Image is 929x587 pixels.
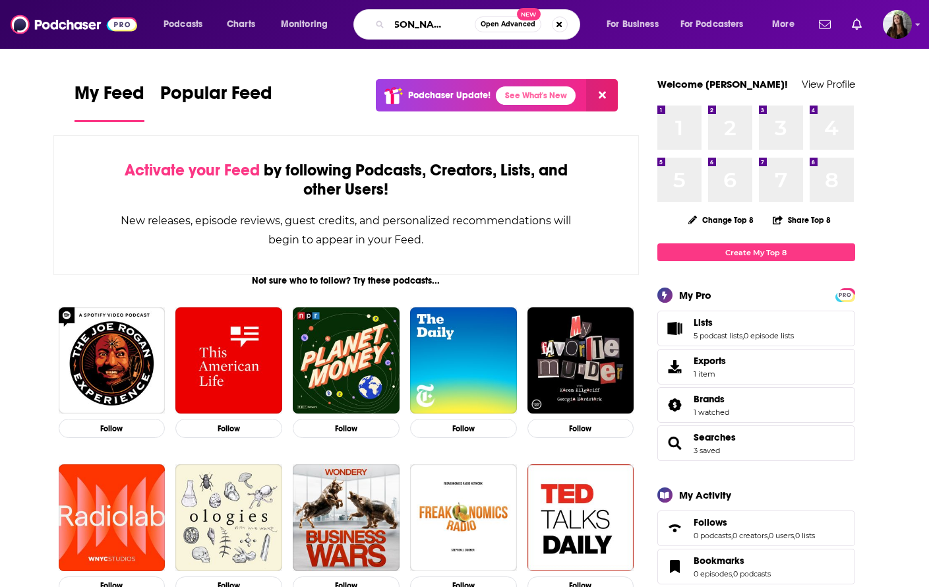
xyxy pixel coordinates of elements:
span: New [517,8,541,20]
span: , [794,531,795,540]
span: Popular Feed [160,82,272,112]
img: Planet Money [293,307,400,414]
a: Show notifications dropdown [814,13,836,36]
div: My Activity [679,489,731,501]
img: The Joe Rogan Experience [59,307,165,414]
span: PRO [837,290,853,300]
span: , [731,531,733,540]
span: , [742,331,744,340]
button: Follow [175,419,282,438]
button: open menu [597,14,675,35]
a: Charts [218,14,263,35]
span: For Podcasters [680,15,744,34]
span: 1 item [694,369,726,379]
img: User Profile [883,10,912,39]
span: Lists [657,311,855,346]
span: , [732,569,733,578]
a: Searches [662,434,688,452]
span: Brands [657,387,855,423]
a: 0 users [769,531,794,540]
p: Podchaser Update! [408,90,491,101]
img: Business Wars [293,464,400,571]
img: The Daily [410,307,517,414]
div: New releases, episode reviews, guest credits, and personalized recommendations will begin to appe... [120,211,573,249]
a: Brands [662,396,688,414]
img: Ologies with Alie Ward [175,464,282,571]
button: open menu [763,14,811,35]
a: Follows [662,519,688,538]
button: open menu [672,14,763,35]
img: Freakonomics Radio [410,464,517,571]
span: Exports [662,357,688,376]
img: Radiolab [59,464,165,571]
button: Follow [527,419,634,438]
span: Monitoring [281,15,328,34]
span: For Business [607,15,659,34]
span: Bookmarks [657,549,855,584]
div: Not sure who to follow? Try these podcasts... [53,275,640,286]
a: 0 lists [795,531,815,540]
a: Bookmarks [694,555,771,567]
a: View Profile [802,78,855,90]
span: Exports [694,355,726,367]
span: Follows [657,510,855,546]
button: Follow [293,419,400,438]
span: Brands [694,393,725,405]
span: Logged in as bnmartinn [883,10,912,39]
a: 5 podcast lists [694,331,742,340]
a: See What's New [496,86,576,105]
button: Share Top 8 [772,207,831,233]
a: Searches [694,431,736,443]
span: Lists [694,317,713,328]
img: TED Talks Daily [527,464,634,571]
a: Follows [694,516,815,528]
span: Follows [694,516,727,528]
a: 0 creators [733,531,767,540]
a: 0 episodes [694,569,732,578]
button: open menu [272,14,345,35]
a: 0 podcasts [694,531,731,540]
a: Exports [657,349,855,385]
img: My Favorite Murder with Karen Kilgariff and Georgia Hardstark [527,307,634,414]
span: Open Advanced [481,21,535,28]
span: Charts [227,15,255,34]
div: My Pro [679,289,711,301]
a: Brands [694,393,729,405]
span: , [767,531,769,540]
a: PRO [837,290,853,299]
a: Welcome [PERSON_NAME]! [657,78,788,90]
div: Search podcasts, credits, & more... [366,9,593,40]
button: Show profile menu [883,10,912,39]
a: Create My Top 8 [657,243,855,261]
img: This American Life [175,307,282,414]
img: Podchaser - Follow, Share and Rate Podcasts [11,12,137,37]
span: My Feed [75,82,144,112]
a: Popular Feed [160,82,272,122]
input: Search podcasts, credits, & more... [390,14,475,35]
button: open menu [154,14,220,35]
span: Bookmarks [694,555,744,567]
a: Bookmarks [662,557,688,576]
a: 0 episode lists [744,331,794,340]
a: Lists [662,319,688,338]
button: Follow [410,419,517,438]
span: Activate your Feed [125,160,260,180]
button: Open AdvancedNew [475,16,541,32]
a: Show notifications dropdown [847,13,867,36]
button: Follow [59,419,165,438]
span: Searches [657,425,855,461]
a: 3 saved [694,446,720,455]
div: by following Podcasts, Creators, Lists, and other Users! [120,161,573,199]
button: Change Top 8 [680,212,762,228]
